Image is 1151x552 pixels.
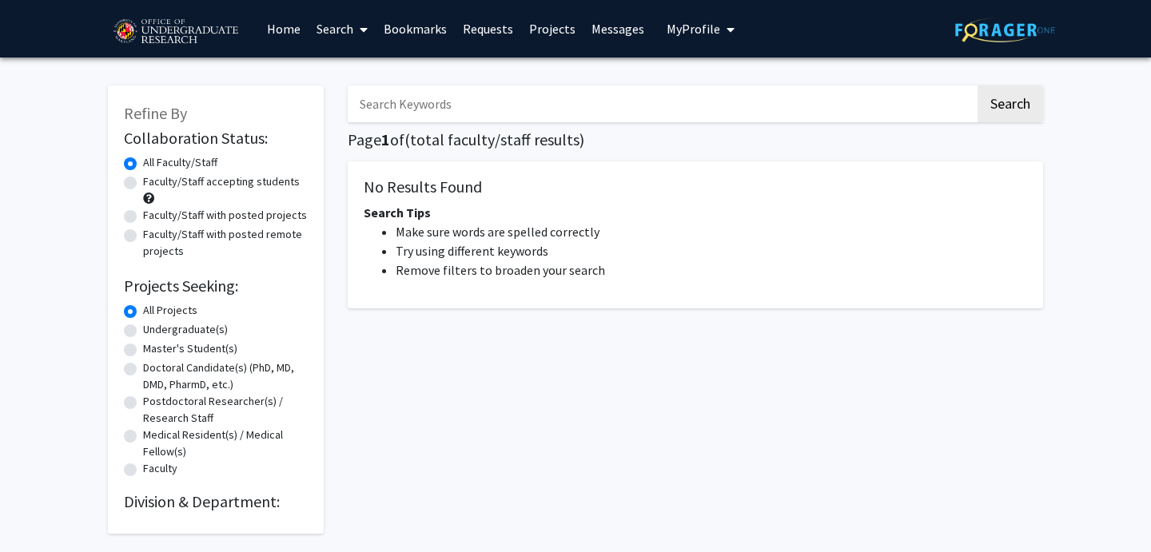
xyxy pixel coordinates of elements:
nav: Page navigation [348,324,1043,361]
a: Requests [455,1,521,57]
label: Faculty/Staff with posted remote projects [143,226,308,260]
a: Search [309,1,376,57]
span: Search Tips [364,205,431,220]
label: Undergraduate(s) [143,321,228,338]
span: 1 [381,129,390,149]
a: Home [259,1,309,57]
img: University of Maryland Logo [108,12,243,52]
h2: Projects Seeking: [124,276,308,296]
h5: No Results Found [364,177,1027,197]
label: All Projects [143,302,197,319]
h2: Collaboration Status: [124,129,308,148]
li: Make sure words are spelled correctly [396,222,1027,241]
label: Master's Student(s) [143,340,237,357]
li: Try using different keywords [396,241,1027,260]
a: Bookmarks [376,1,455,57]
h2: Division & Department: [124,492,308,511]
label: Postdoctoral Researcher(s) / Research Staff [143,393,308,427]
input: Search Keywords [348,85,975,122]
li: Remove filters to broaden your search [396,260,1027,280]
button: Search [978,85,1043,122]
span: Refine By [124,103,187,123]
h1: Page of ( total faculty/staff results) [348,130,1043,149]
a: Projects [521,1,583,57]
img: ForagerOne Logo [955,18,1055,42]
label: Doctoral Candidate(s) (PhD, MD, DMD, PharmD, etc.) [143,359,308,393]
label: Faculty/Staff with posted projects [143,207,307,224]
label: Faculty [143,460,177,477]
label: Medical Resident(s) / Medical Fellow(s) [143,427,308,460]
a: Messages [583,1,652,57]
span: My Profile [667,21,720,37]
label: Faculty/Staff accepting students [143,173,300,190]
label: All Faculty/Staff [143,154,217,171]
